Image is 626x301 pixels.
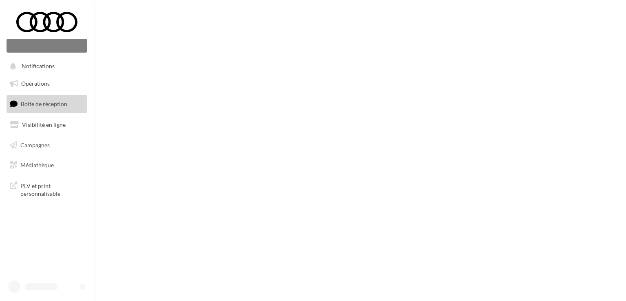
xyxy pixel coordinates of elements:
span: Médiathèque [20,162,54,168]
span: Opérations [21,80,50,87]
a: Campagnes [5,137,89,154]
a: PLV et print personnalisable [5,177,89,201]
div: Nouvelle campagne [7,39,87,53]
a: Boîte de réception [5,95,89,113]
span: PLV et print personnalisable [20,180,84,198]
span: Visibilité en ligne [22,121,66,128]
a: Visibilité en ligne [5,116,89,133]
span: Boîte de réception [21,100,67,107]
a: Médiathèque [5,157,89,174]
a: Opérations [5,75,89,92]
span: Campagnes [20,141,50,148]
span: Notifications [22,63,55,70]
